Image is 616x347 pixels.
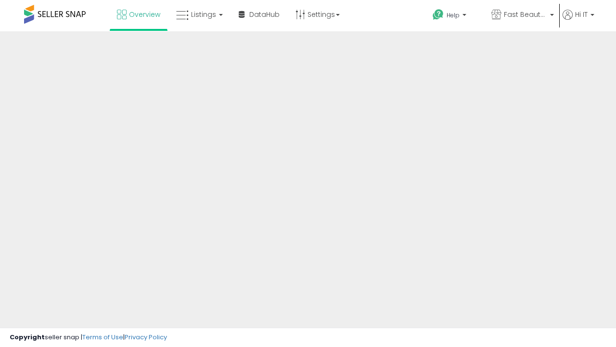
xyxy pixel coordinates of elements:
[10,333,45,342] strong: Copyright
[82,333,123,342] a: Terms of Use
[563,10,594,31] a: Hi IT
[447,11,460,19] span: Help
[10,333,167,342] div: seller snap | |
[249,10,280,19] span: DataHub
[191,10,216,19] span: Listings
[575,10,588,19] span: Hi IT
[504,10,547,19] span: Fast Beauty ([GEOGRAPHIC_DATA])
[432,9,444,21] i: Get Help
[129,10,160,19] span: Overview
[125,333,167,342] a: Privacy Policy
[425,1,483,31] a: Help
